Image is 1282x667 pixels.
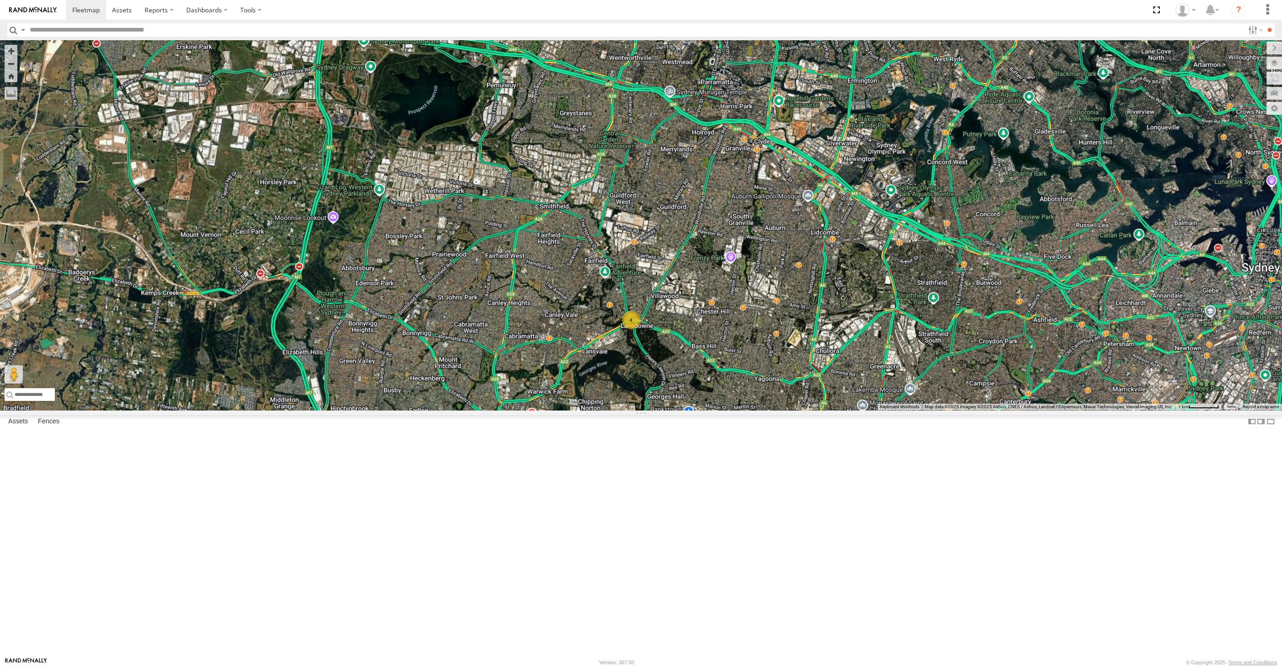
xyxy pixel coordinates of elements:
label: Fences [33,415,64,428]
label: Search Filter Options [1244,23,1264,37]
i: ? [1231,3,1246,17]
a: Report a map error [1243,404,1279,409]
span: 1 km [1178,404,1188,409]
button: Zoom out [5,57,17,70]
label: Search Query [19,23,27,37]
a: Visit our Website [5,658,47,667]
a: Terms (opens in new tab) [1226,405,1236,409]
label: Dock Summary Table to the Right [1256,415,1266,428]
label: Measure [5,87,17,100]
div: Quang MAC [1172,3,1199,17]
button: Drag Pegman onto the map to open Street View [5,365,23,384]
a: Terms and Conditions [1228,660,1277,665]
div: © Copyright 2025 - [1186,660,1277,665]
div: Version: 307.00 [599,660,634,665]
div: 4 [622,311,640,329]
button: Keyboard shortcuts [880,404,919,410]
button: Zoom Home [5,70,17,82]
button: Zoom in [5,45,17,57]
img: rand-logo.svg [9,7,57,13]
label: Hide Summary Table [1266,415,1275,428]
label: Dock Summary Table to the Left [1247,415,1256,428]
label: Assets [4,415,32,428]
span: Map data ©2025 Imagery ©2025 Airbus, CNES / Airbus, Landsat / Copernicus, Maxar Technologies, Vex... [925,404,1173,409]
button: Map Scale: 1 km per 63 pixels [1175,404,1222,410]
label: Map Settings [1266,102,1282,115]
